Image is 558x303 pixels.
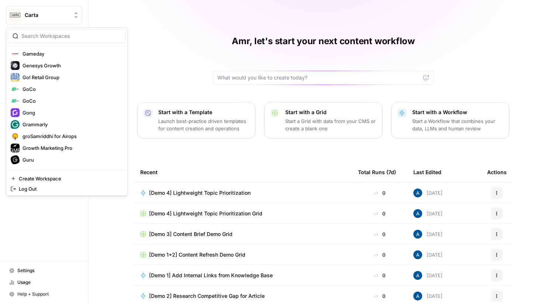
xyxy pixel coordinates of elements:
[413,189,422,197] img: he81ibor8lsei4p3qvg4ugbvimgp
[413,209,442,218] div: [DATE]
[8,173,126,184] a: Create Workspace
[264,102,382,138] button: Start with a GridStart a Grid with data from your CMS or create a blank one
[140,272,346,279] a: [Demo 1] Add Internal Links from Knowledge Base
[285,109,376,116] p: Start with a Grid
[6,288,82,300] button: Help + Support
[413,271,422,280] img: he81ibor8lsei4p3qvg4ugbvimgp
[19,185,120,193] span: Log Out
[413,209,422,218] img: he81ibor8lsei4p3qvg4ugbvimgp
[11,73,20,82] img: Go! Retail Group Logo
[149,292,265,300] span: [Demo 2] Research Competitive Gap for Article
[413,189,442,197] div: [DATE]
[23,74,120,81] span: Go! Retail Group
[413,162,441,182] div: Last Edited
[25,11,69,19] span: Carta
[149,251,245,258] span: [Demo 1+2] Content Refresh Demo Grid
[23,62,120,69] span: Genesys Growth
[11,49,20,58] img: Gameday Logo
[149,210,262,217] span: [Demo 4] Lightweight Topic Prioritization Grid
[140,210,346,217] a: [Demo 4] Lightweight Topic Prioritization Grid
[358,230,402,238] div: 0
[17,279,79,286] span: Usage
[23,156,120,163] span: Guru
[6,6,82,24] button: Workspace: Carta
[23,109,120,116] span: Gong
[413,250,442,259] div: [DATE]
[413,230,442,239] div: [DATE]
[11,85,20,94] img: GoCo Logo
[391,102,509,138] button: Start with a WorkflowStart a Workflow that combines your data, LLMs and human review
[140,230,346,238] a: [Demo 3] Content Brief Demo Grid
[487,162,507,182] div: Actions
[6,276,82,288] a: Usage
[23,85,120,93] span: GoCo
[11,61,20,70] img: Genesys Growth Logo
[11,132,20,141] img: groSamriddhi for Airops Logo
[413,271,442,280] div: [DATE]
[412,117,503,132] p: Start a Workflow that combines your data, LLMs and human review
[140,189,346,197] a: [Demo 4] Lightweight Topic Prioritization
[8,184,126,194] a: Log Out
[23,121,120,128] span: Grammarly
[358,162,396,182] div: Total Runs (7d)
[21,32,121,40] input: Search Workspaces
[23,50,120,57] span: Gameday
[158,109,249,116] p: Start with a Template
[358,210,402,217] div: 0
[6,27,128,196] div: Workspace: Carta
[140,251,346,258] a: [Demo 1+2] Content Refresh Demo Grid
[19,175,120,182] span: Create Workspace
[17,267,79,274] span: Settings
[6,265,82,276] a: Settings
[17,291,79,297] span: Help + Support
[149,189,251,197] span: [Demo 4] Lightweight Topic Prioritization
[285,117,376,132] p: Start a Grid with data from your CMS or create a blank one
[11,155,20,164] img: Guru Logo
[140,292,346,300] a: [Demo 2] Research Competitive Gap for Article
[23,133,120,140] span: groSamriddhi for Airops
[23,97,120,105] span: GoCo
[23,144,120,152] span: Growth Marketing Pro
[149,272,273,279] span: [Demo 1] Add Internal Links from Knowledge Base
[140,162,346,182] div: Recent
[413,292,422,300] img: he81ibor8lsei4p3qvg4ugbvimgp
[358,272,402,279] div: 0
[413,292,442,300] div: [DATE]
[8,8,22,22] img: Carta Logo
[137,102,255,138] button: Start with a TemplateLaunch best-practice driven templates for content creation and operations
[11,96,20,105] img: GoCo Logo
[358,189,402,197] div: 0
[217,74,420,81] input: What would you like to create today?
[413,230,422,239] img: he81ibor8lsei4p3qvg4ugbvimgp
[11,108,20,117] img: Gong Logo
[358,251,402,258] div: 0
[413,250,422,259] img: he81ibor8lsei4p3qvg4ugbvimgp
[11,120,20,129] img: Grammarly Logo
[412,109,503,116] p: Start with a Workflow
[358,292,402,300] div: 0
[232,35,415,47] h1: Amr, let's start your next content workflow
[149,230,232,238] span: [Demo 3] Content Brief Demo Grid
[11,144,20,152] img: Growth Marketing Pro Logo
[158,117,249,132] p: Launch best-practice driven templates for content creation and operations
